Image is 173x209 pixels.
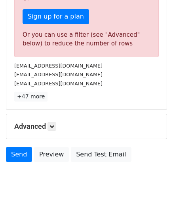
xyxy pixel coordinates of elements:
h5: Advanced [14,122,159,131]
a: Preview [34,147,69,162]
small: [EMAIL_ADDRESS][DOMAIN_NAME] [14,63,103,69]
small: [EMAIL_ADDRESS][DOMAIN_NAME] [14,72,103,77]
a: Send [6,147,32,162]
a: Sign up for a plan [23,9,89,24]
a: +47 more [14,92,48,102]
small: [EMAIL_ADDRESS][DOMAIN_NAME] [14,81,103,87]
a: Send Test Email [71,147,131,162]
div: Or you can use a filter (see "Advanced" below) to reduce the number of rows [23,30,150,48]
iframe: Chat Widget [133,171,173,209]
